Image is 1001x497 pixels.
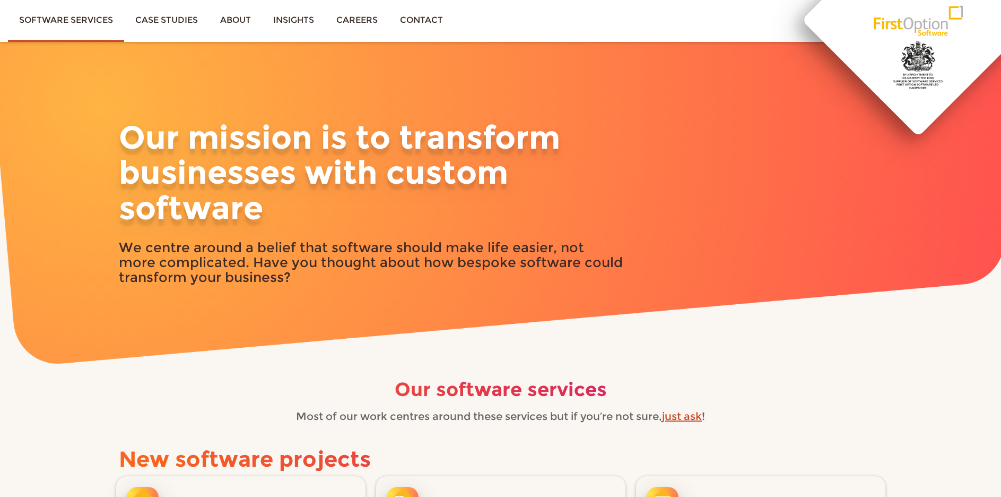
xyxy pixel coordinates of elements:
h2: We centre around a belief that software should make life easier, not more complicated. Have you t... [119,240,623,285]
span: Most of our work centres around these services but if you’re not sure, ! [296,410,705,423]
h3: Our software services [111,379,891,400]
h3: New software projects [111,447,891,471]
h1: Our mission is to transform businesses with custom software [119,120,623,226]
a: just ask [662,410,702,423]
